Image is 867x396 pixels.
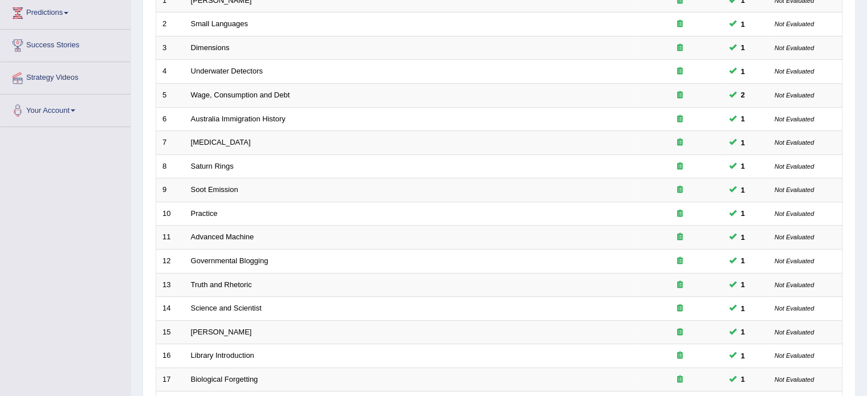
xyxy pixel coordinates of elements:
[644,303,717,314] div: Exam occurring question
[156,226,185,250] td: 11
[191,185,238,194] a: Soot Emission
[736,113,750,125] span: You can still take this question
[775,92,814,99] small: Not Evaluated
[191,256,268,265] a: Governmental Blogging
[156,202,185,226] td: 10
[191,115,286,123] a: Australia Immigration History
[156,36,185,60] td: 3
[1,62,131,91] a: Strategy Videos
[775,44,814,51] small: Not Evaluated
[644,209,717,219] div: Exam occurring question
[644,327,717,338] div: Exam occurring question
[191,91,290,99] a: Wage, Consumption and Debt
[775,139,814,146] small: Not Evaluated
[191,328,252,336] a: [PERSON_NAME]
[156,131,185,155] td: 7
[644,43,717,54] div: Exam occurring question
[775,116,814,123] small: Not Evaluated
[736,18,750,30] span: You can still take this question
[156,344,185,368] td: 16
[156,84,185,108] td: 5
[156,60,185,84] td: 4
[191,19,248,28] a: Small Languages
[736,303,750,315] span: You can still take this question
[775,258,814,264] small: Not Evaluated
[644,374,717,385] div: Exam occurring question
[156,368,185,391] td: 17
[775,352,814,359] small: Not Evaluated
[736,279,750,291] span: You can still take this question
[644,185,717,195] div: Exam occurring question
[775,210,814,217] small: Not Evaluated
[191,375,258,383] a: Biological Forgetting
[736,207,750,219] span: You can still take this question
[644,256,717,267] div: Exam occurring question
[736,184,750,196] span: You can still take this question
[191,43,230,52] a: Dimensions
[644,280,717,291] div: Exam occurring question
[736,326,750,338] span: You can still take this question
[775,281,814,288] small: Not Evaluated
[736,89,750,101] span: You can still take this question
[191,351,254,360] a: Library Introduction
[736,66,750,77] span: You can still take this question
[156,154,185,178] td: 8
[156,107,185,131] td: 6
[644,137,717,148] div: Exam occurring question
[775,305,814,312] small: Not Evaluated
[156,297,185,321] td: 14
[775,21,814,27] small: Not Evaluated
[191,209,218,218] a: Practice
[1,30,131,58] a: Success Stories
[736,160,750,172] span: You can still take this question
[775,163,814,170] small: Not Evaluated
[736,231,750,243] span: You can still take this question
[644,19,717,30] div: Exam occurring question
[736,350,750,362] span: You can still take this question
[775,376,814,383] small: Not Evaluated
[1,95,131,123] a: Your Account
[191,67,263,75] a: Underwater Detectors
[644,114,717,125] div: Exam occurring question
[736,373,750,385] span: You can still take this question
[775,68,814,75] small: Not Evaluated
[736,255,750,267] span: You can still take this question
[644,232,717,243] div: Exam occurring question
[191,232,254,241] a: Advanced Machine
[644,90,717,101] div: Exam occurring question
[644,161,717,172] div: Exam occurring question
[644,350,717,361] div: Exam occurring question
[644,66,717,77] div: Exam occurring question
[156,178,185,202] td: 9
[191,304,262,312] a: Science and Scientist
[775,329,814,336] small: Not Evaluated
[191,162,234,170] a: Saturn Rings
[736,137,750,149] span: You can still take this question
[156,13,185,36] td: 2
[775,186,814,193] small: Not Evaluated
[191,138,251,146] a: [MEDICAL_DATA]
[775,234,814,240] small: Not Evaluated
[156,320,185,344] td: 15
[736,42,750,54] span: You can still take this question
[191,280,252,289] a: Truth and Rhetoric
[156,273,185,297] td: 13
[156,249,185,273] td: 12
